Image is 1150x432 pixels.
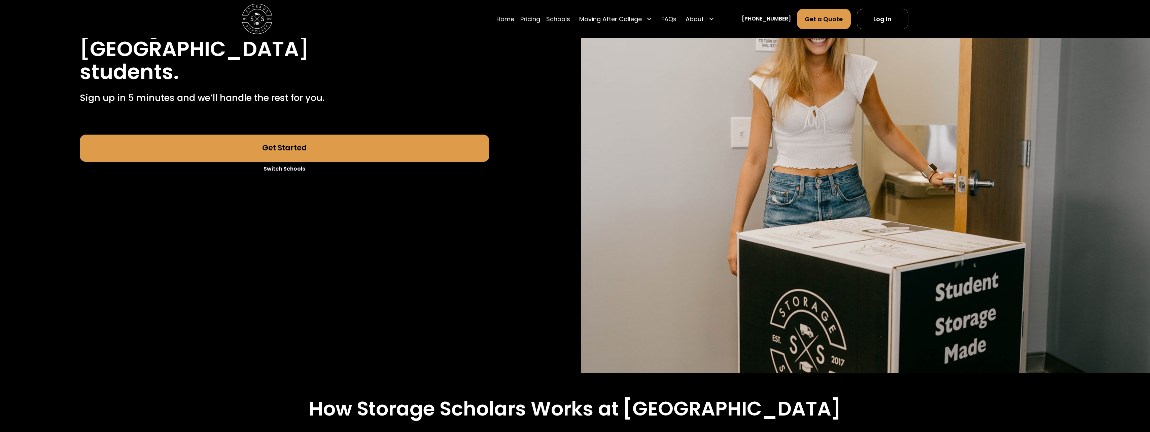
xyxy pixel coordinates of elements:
a: Home [496,8,514,30]
h2: [GEOGRAPHIC_DATA] [623,397,841,421]
a: FAQs [661,8,676,30]
div: Moving After College [576,8,656,30]
p: Sign up in 5 minutes and we’ll handle the rest for you. [80,91,324,105]
div: About [683,8,718,30]
div: Moving After College [579,14,642,24]
a: Get a Quote [797,9,851,29]
h2: How Storage Scholars Works at [309,397,619,421]
a: home [242,4,272,34]
h1: students. [80,61,179,83]
a: Get Started [80,135,489,162]
h1: [GEOGRAPHIC_DATA] [80,38,309,61]
a: [PHONE_NUMBER] [742,15,791,23]
a: Switch Schools [80,162,489,176]
a: Pricing [520,8,540,30]
a: Log In [857,9,908,29]
div: About [686,14,704,24]
img: Storage Scholars main logo [242,4,272,34]
a: Schools [546,8,570,30]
